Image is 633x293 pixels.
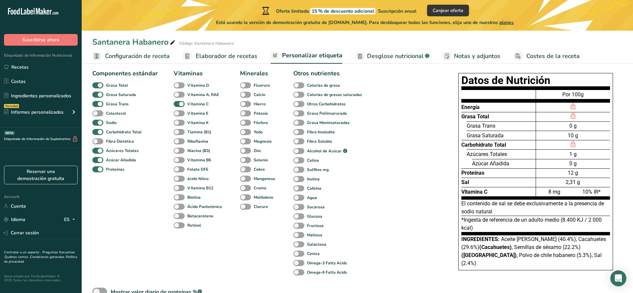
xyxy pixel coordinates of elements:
[461,142,506,148] span: Carbohidrato Total
[254,101,266,107] b: Hierro
[187,185,213,191] b: Vitamina B12
[30,255,66,259] a: Condiciones generales .
[187,166,208,172] b: Folato DFE
[307,195,317,201] b: Agua
[92,36,177,48] div: Santanera Habanero
[92,49,170,64] a: Configuración de receta
[187,82,209,88] b: Vitamina D
[307,129,335,135] b: Fibra Insoluble
[282,51,342,60] span: Personalizar etiqueta
[216,19,514,26] span: Está usando la versión de demostración gratuita de [DOMAIN_NAME]. Para desbloquear todas las func...
[254,92,265,98] b: Calcio
[307,101,346,107] b: Otros Carbohidratos
[106,157,136,163] b: Azúcar Añadida
[240,69,277,78] div: Minerales
[187,222,201,228] b: Retinol
[443,49,500,64] a: Notas y adjuntos
[106,166,124,172] b: Proteínas
[461,170,484,176] span: Proteínas
[307,251,320,257] b: Ceniza
[254,129,263,135] b: Yodo
[187,148,210,154] b: Niacina (B3)
[4,250,75,259] a: Preguntas frecuentes .
[106,101,129,107] b: Grasa Trans
[582,189,601,195] span: 10% IR*
[307,185,321,191] b: Cafeína
[307,260,347,266] b: Omega-3 Fatty Acids
[461,200,610,216] div: El contenido de sal se debe exclusivamente a la presencia de sodio natural
[293,69,364,78] div: Otros nutrientes
[187,138,208,144] b: Riboflavina
[514,49,580,64] a: Costes de la receta
[106,120,117,126] b: Sodio
[536,187,573,196] div: 8 mg
[254,157,268,163] b: Selenio
[307,92,362,98] b: Calorías de grasas saturadas
[307,120,350,126] b: Grasa Moninsaturadas
[92,69,158,78] div: Componentes estándar
[536,90,610,102] div: Por 100g
[105,52,170,61] span: Configuración de receta
[536,121,610,131] div: 0 g
[106,148,139,154] b: Azúcares Totales
[461,236,500,242] span: ingredientes:
[427,5,469,16] button: Canjear oferta
[174,69,224,78] div: Vitaminas
[461,104,480,110] span: Energía
[307,157,319,163] b: Colina
[467,151,507,157] span: Azúcares Totales
[4,250,41,255] a: Contratar a un experto .
[254,82,270,88] b: Fluoruro
[187,120,209,126] b: Vitamina K
[526,52,580,61] span: Costes de la receta
[4,109,64,116] div: Informes personalizados
[187,204,222,210] b: Ácido Pantoténico
[461,216,610,235] div: *Ingesta de referencia de un adulto medio (8.400 KJ / 2 000 kcal)
[106,138,134,144] b: Fibra Dietética
[307,204,325,210] b: Sacarosa
[254,204,268,210] b: Cloruro
[254,110,268,116] b: Potasio
[187,110,208,116] b: Vitamina E
[461,252,517,258] b: ([GEOGRAPHIC_DATA])
[307,269,347,275] b: Omega-6 Fatty Acids
[378,8,416,14] span: Suscripción anual
[187,101,209,107] b: Vitamina C
[106,110,126,116] b: Colesterol
[367,52,424,61] span: Desglose nutricional
[499,19,514,26] span: planes
[307,82,340,88] b: Calorías de grasa
[254,194,273,200] b: Molibdeno
[187,213,213,219] b: Betacaroteno
[261,7,416,15] div: Oferta limitada
[4,104,19,108] div: Novedad
[307,110,347,116] b: Grasa Poliinsarurada
[64,216,78,224] div: ES
[187,194,201,200] b: Biotina
[307,241,326,247] b: Galactosa
[307,232,322,238] b: Maltosa
[254,138,272,144] b: Magnesio
[472,160,509,167] span: Azúcar Añadida
[454,52,500,61] span: Notas y adjuntos
[307,213,322,219] b: Glucosa
[307,176,320,182] b: Inulina
[106,92,136,98] b: Grasa Saturada
[307,138,332,144] b: Fibra Soluble
[307,223,324,229] b: Fructosa
[467,123,495,129] span: Grasa Trans
[461,236,606,266] span: Aceite [PERSON_NAME] (40.4%), Cacahuetes (29.6%) , Semillas de sésamo (22.2%) , Polvo de chile ha...
[196,52,257,61] span: Elaborador de recetas
[254,166,265,172] b: Cobre
[254,148,261,154] b: Zinc
[610,270,626,286] div: Open Intercom Messenger
[271,48,342,64] a: Personalizar etiqueta
[536,131,610,140] div: 10 g
[536,168,610,178] div: 12 g
[254,120,268,126] b: Fósforo
[106,82,128,88] b: Grasa Total
[461,113,489,120] span: Grasa Total
[307,167,329,173] b: Sulfitos mg
[461,76,610,85] h1: Datos de Nutrición
[4,131,15,135] div: BETA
